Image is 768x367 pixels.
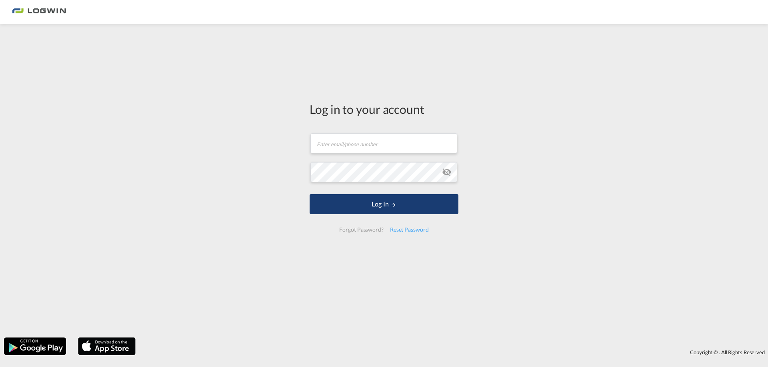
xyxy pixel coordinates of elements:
div: Copyright © . All Rights Reserved [140,345,768,359]
md-icon: icon-eye-off [442,167,452,177]
button: LOGIN [310,194,458,214]
div: Forgot Password? [336,222,386,237]
div: Reset Password [387,222,432,237]
div: Log in to your account [310,101,458,117]
img: google.png [3,337,67,356]
input: Enter email/phone number [310,133,457,153]
img: apple.png [77,337,136,356]
img: 2761ae10d95411efa20a1f5e0282d2d7.png [12,3,66,21]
